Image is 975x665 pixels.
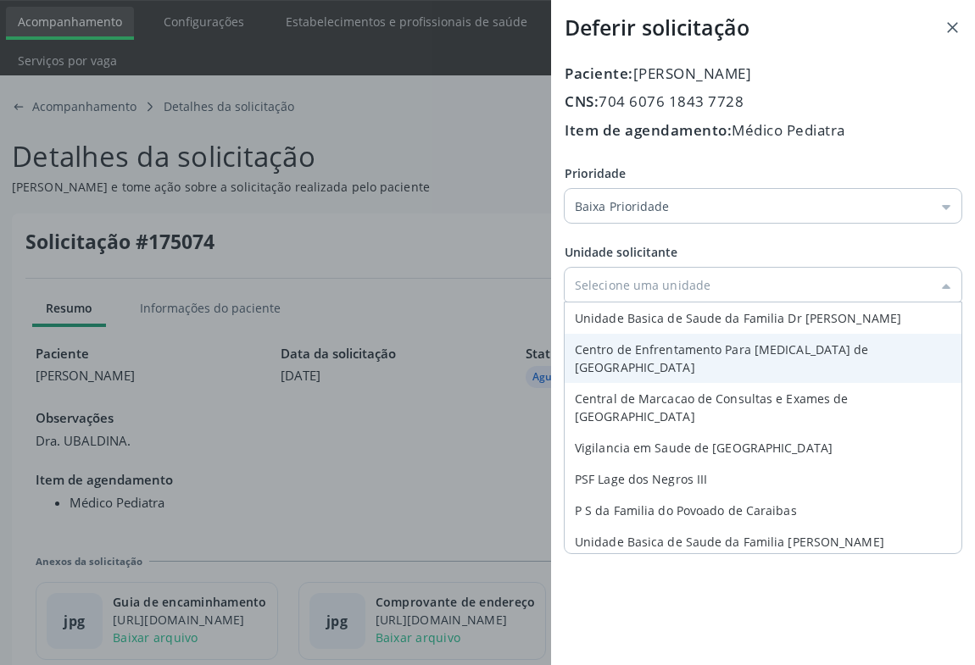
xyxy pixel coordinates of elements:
[565,189,961,223] input: Selecione uma prioridade
[565,463,961,495] li: PSF Lage dos Negros III
[565,302,961,334] li: Unidade Basica de Saude da Familia Dr [PERSON_NAME]
[565,495,961,526] li: P S da Familia do Povoado de Caraibas
[565,63,961,85] div: [PERSON_NAME]
[565,268,961,302] input: Selecione uma unidade
[565,91,599,111] span: CNS:
[565,120,732,140] span: Item de agendamento:
[565,14,749,42] h3: Deferir solicitação
[565,64,633,83] span: Paciente:
[565,334,961,383] li: Centro de Enfrentamento Para [MEDICAL_DATA] de [GEOGRAPHIC_DATA]
[565,119,961,141] div: Médico Pediatra
[565,432,961,463] li: Vigilancia em Saude de [GEOGRAPHIC_DATA]
[565,243,677,261] span: Unidade solicitante
[565,526,961,557] li: Unidade Basica de Saude da Familia [PERSON_NAME]
[565,91,961,113] div: 704 6076 1843 7728
[565,164,626,182] span: Prioridade
[565,383,961,432] li: Central de Marcacao de Consultas e Exames de [GEOGRAPHIC_DATA]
